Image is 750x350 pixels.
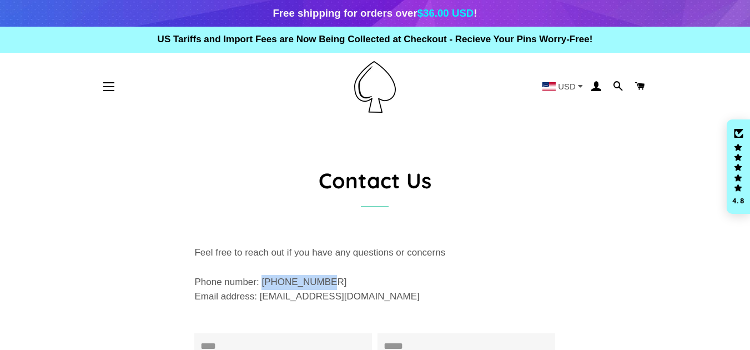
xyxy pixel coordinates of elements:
span: $36.00 USD [417,7,474,19]
p: Feel free to reach out if you have any questions or concerns Phone number: [PHONE_NUMBER] Email a... [194,246,555,304]
img: Pin-Ace [354,61,396,113]
span: USD [558,82,576,91]
h1: Contact Us [147,166,602,195]
div: Free shipping for orders over ! [273,6,477,21]
div: 4.8 [732,197,745,204]
div: Click to open Judge.me floating reviews tab [727,119,750,214]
